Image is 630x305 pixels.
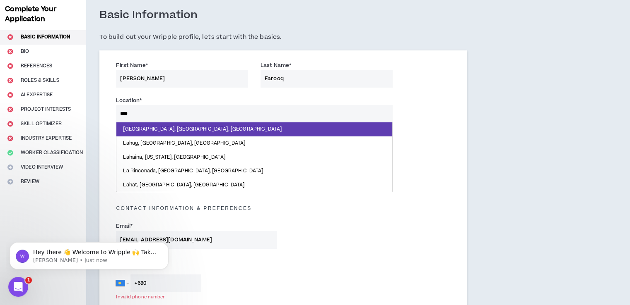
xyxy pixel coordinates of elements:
[116,59,147,72] label: First Name
[116,94,142,107] label: Location
[116,70,248,88] input: First Name
[116,164,392,178] div: La Rinconada, [GEOGRAPHIC_DATA], [GEOGRAPHIC_DATA]
[8,277,28,297] iframe: Intercom live chat
[116,178,392,192] div: Lahat, [GEOGRAPHIC_DATA], [GEOGRAPHIC_DATA]
[110,205,456,211] h5: Contact Information & preferences
[2,4,84,24] h3: Complete Your Application
[99,8,198,22] h3: Basic Information
[6,225,172,283] iframe: Intercom notifications message
[261,70,393,88] input: Last Name
[99,32,467,42] h5: To build out your Wripple profile, let's start with the basics.
[116,231,277,249] input: Enter Email
[116,257,277,270] label: Phone Number
[116,150,392,164] div: Lahaina, [US_STATE], [GEOGRAPHIC_DATA]
[25,277,32,284] span: 1
[116,122,392,136] div: [GEOGRAPHIC_DATA], [GEOGRAPHIC_DATA], [GEOGRAPHIC_DATA]
[261,59,291,72] label: Last Name
[116,136,392,150] div: Lahug, [GEOGRAPHIC_DATA], [GEOGRAPHIC_DATA]
[116,294,277,302] div: Invalid phone number
[116,219,133,233] label: Email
